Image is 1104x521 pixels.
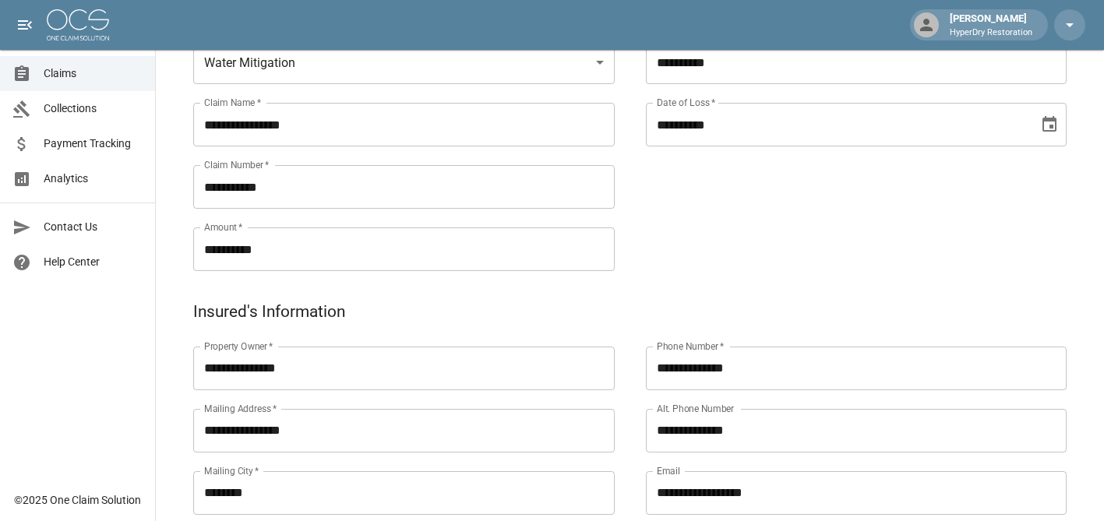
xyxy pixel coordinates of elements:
[44,136,143,152] span: Payment Tracking
[1034,109,1065,140] button: Choose date, selected date is Sep 10, 2025
[657,402,734,415] label: Alt. Phone Number
[204,96,261,109] label: Claim Name
[44,254,143,270] span: Help Center
[204,402,277,415] label: Mailing Address
[44,100,143,117] span: Collections
[14,492,141,508] div: © 2025 One Claim Solution
[204,340,273,353] label: Property Owner
[44,171,143,187] span: Analytics
[9,9,41,40] button: open drawer
[657,340,724,353] label: Phone Number
[204,158,269,171] label: Claim Number
[950,26,1032,40] p: HyperDry Restoration
[657,96,715,109] label: Date of Loss
[44,219,143,235] span: Contact Us
[204,464,259,477] label: Mailing City
[944,11,1039,39] div: [PERSON_NAME]
[204,220,243,234] label: Amount
[657,464,680,477] label: Email
[193,40,615,84] div: Water Mitigation
[44,65,143,82] span: Claims
[47,9,109,40] img: ocs-logo-white-transparent.png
